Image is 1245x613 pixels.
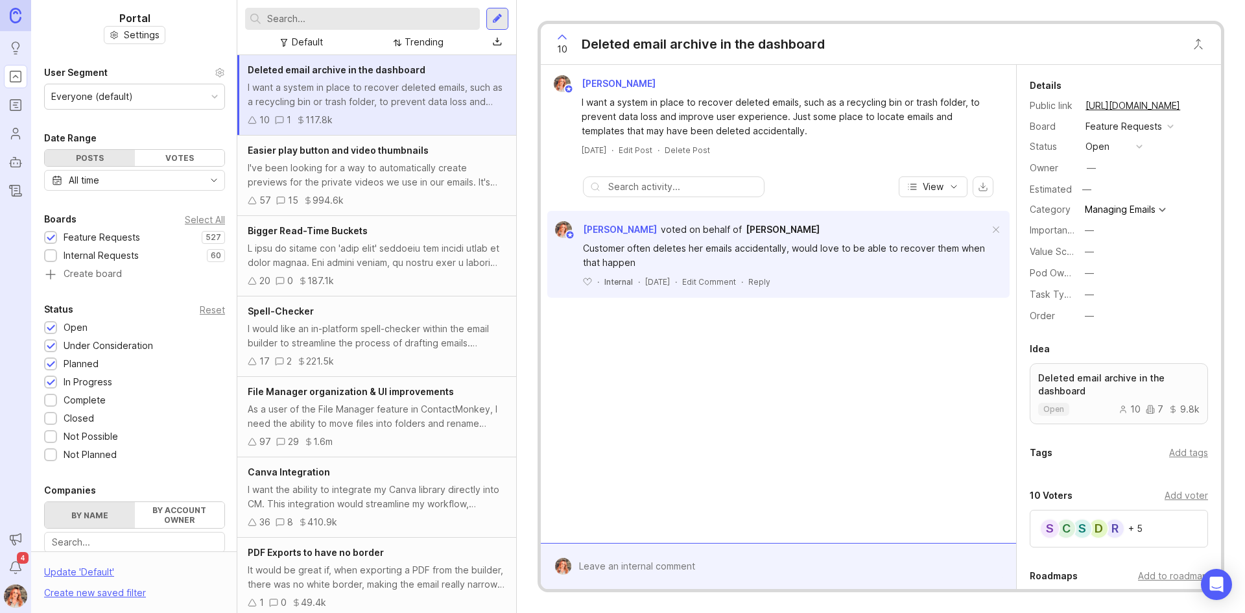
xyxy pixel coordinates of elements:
[45,502,135,528] label: By name
[313,193,344,208] div: 994.6k
[4,556,27,579] button: Notifications
[973,176,993,197] button: export comments
[1030,185,1072,194] div: Estimated
[1030,289,1076,300] label: Task Type
[1138,569,1208,583] div: Add to roadmap
[1030,202,1075,217] div: Category
[748,276,770,287] div: Reply
[305,113,333,127] div: 117.8k
[746,222,820,237] a: [PERSON_NAME]
[1030,568,1078,584] div: Roadmaps
[306,354,334,368] div: 221.5k
[1085,223,1094,237] div: —
[44,586,146,600] div: Create new saved filter
[64,448,117,462] div: Not Planned
[287,274,293,288] div: 0
[45,150,135,166] div: Posts
[645,277,670,287] time: [DATE]
[248,466,330,477] span: Canva Integration
[1030,267,1096,278] label: Pod Ownership
[582,145,606,155] time: [DATE]
[204,175,224,186] svg: toggle icon
[1030,363,1208,424] a: Deleted email archive in the dashboardopen1079.8k
[1128,524,1143,533] div: + 5
[1085,119,1162,134] div: Feature Requests
[248,563,506,592] div: It would be great if, when exporting a PDF from the builder, there was no white border, making th...
[1169,446,1208,460] div: Add tags
[1030,224,1078,235] label: Importance
[237,457,516,538] a: Canva IntegrationI want the ability to integrate my Canva library directly into CM. This integrat...
[287,113,291,127] div: 1
[582,35,825,53] div: Deleted email archive in the dashboard
[1030,139,1075,154] div: Status
[551,221,576,238] img: Bronwen W
[1030,99,1075,113] div: Public link
[1085,287,1094,302] div: —
[582,78,656,89] span: [PERSON_NAME]
[248,547,384,558] span: PDF Exports to have no border
[248,145,429,156] span: Easier play button and video thumbnails
[259,193,271,208] div: 57
[64,411,94,426] div: Closed
[248,386,454,397] span: File Manager organization & UI improvements
[44,130,97,146] div: Date Range
[287,515,293,529] div: 8
[64,357,99,371] div: Planned
[608,180,757,194] input: Search activity...
[237,55,516,136] a: Deleted email archive in the dashboardI want a system in place to recover deleted emails, such as...
[1043,404,1064,415] p: open
[1185,31,1211,57] button: Close button
[557,42,567,56] span: 10
[1078,181,1095,198] div: —
[1030,488,1073,503] div: 10 Voters
[44,211,77,227] div: Boards
[44,269,225,281] a: Create board
[597,276,599,287] div: ·
[658,145,659,156] div: ·
[44,302,73,317] div: Status
[64,230,140,245] div: Feature Requests
[248,241,506,270] div: L ipsu do sitame con 'adip elit' seddoeiu tem incidi utlab et dolor magnaa. Eni admini veniam, qu...
[17,552,29,564] span: 4
[1039,518,1060,539] div: S
[1165,488,1208,503] div: Add voter
[281,595,287,610] div: 0
[185,216,225,223] div: Select All
[44,65,108,80] div: User Segment
[248,402,506,431] div: As a user of the File Manager feature in ContactMonkey, I need the ability to move files into fol...
[1168,405,1200,414] div: 9.8k
[64,248,139,263] div: Internal Requests
[551,558,576,575] img: Bronwen W
[1085,309,1094,323] div: —
[44,565,114,586] div: Update ' Default '
[4,93,27,117] a: Roadmaps
[583,241,989,270] div: Customer often deletes her emails accidentally, would love to be able to recover them when that h...
[665,145,710,156] div: Delete Post
[1085,245,1094,259] div: —
[51,90,133,104] div: Everyone (default)
[267,12,475,26] input: Search...
[1030,310,1055,321] label: Order
[248,161,506,189] div: I've been looking for a way to automatically create previews for the private videos we use in our...
[583,224,657,235] span: [PERSON_NAME]
[1085,205,1156,214] div: Managing Emails
[248,80,506,109] div: I want a system in place to recover deleted emails, such as a recycling bin or trash folder, to p...
[1030,119,1075,134] div: Board
[1088,518,1109,539] div: D
[1085,139,1109,154] div: open
[1087,161,1096,175] div: —
[237,377,516,457] a: File Manager organization & UI improvementsAs a user of the File Manager feature in ContactMonkey...
[44,483,96,498] div: Companies
[248,322,506,350] div: I would like an in-platform spell-checker within the email builder to streamline the process of d...
[675,276,677,287] div: ·
[135,502,225,528] label: By account owner
[259,595,264,610] div: 1
[237,296,516,377] a: Spell-CheckerI would like an in-platform spell-checker within the email builder to streamline the...
[582,95,990,138] div: I want a system in place to recover deleted emails, such as a recycling bin or trash folder, to p...
[64,320,88,335] div: Open
[307,274,334,288] div: 187.1k
[4,179,27,202] a: Changelog
[565,230,575,240] img: member badge
[682,276,736,287] div: Edit Comment
[405,35,444,49] div: Trending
